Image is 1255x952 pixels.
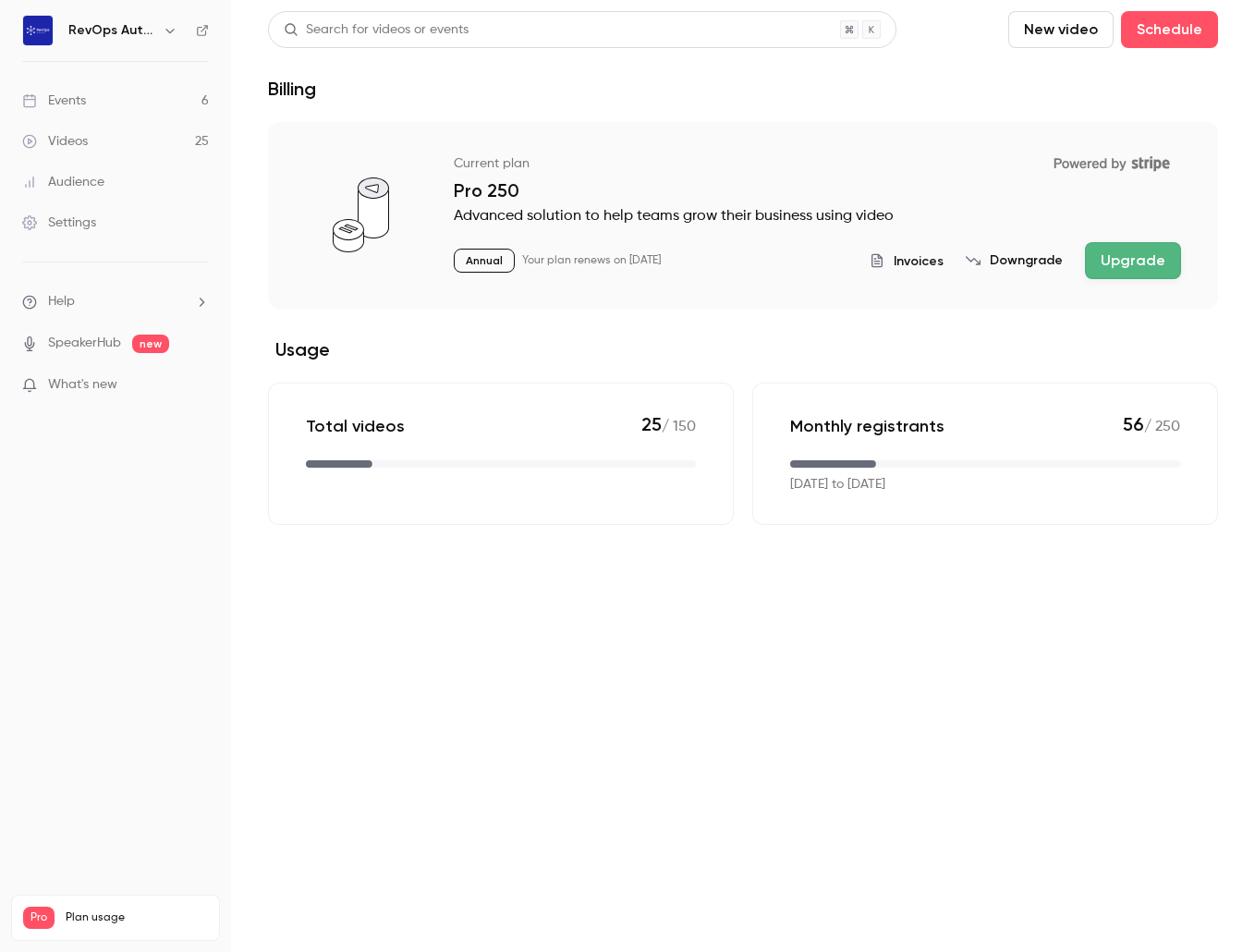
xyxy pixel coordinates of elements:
[48,334,121,353] a: SpeakerHub
[1085,242,1181,279] button: Upgrade
[306,415,405,437] p: Total videos
[48,292,75,311] span: Help
[966,251,1063,270] button: Downgrade
[522,253,661,268] p: Your plan renews on [DATE]
[22,173,104,191] div: Audience
[23,16,53,45] img: RevOps Automated
[284,20,469,40] div: Search for videos or events
[132,335,169,353] span: new
[1121,11,1218,48] button: Schedule
[22,214,96,232] div: Settings
[454,249,515,273] p: Annual
[1123,413,1180,438] p: / 250
[22,92,86,110] div: Events
[268,122,1218,525] section: billing
[641,413,662,435] span: 25
[894,251,944,271] span: Invoices
[790,415,944,437] p: Monthly registrants
[268,78,316,100] h1: Billing
[22,292,209,311] li: help-dropdown-opener
[454,205,1181,227] p: Advanced solution to help teams grow their business using video
[68,21,155,40] h6: RevOps Automated
[66,910,208,925] span: Plan usage
[454,179,1181,201] p: Pro 250
[187,377,209,394] iframe: Noticeable Trigger
[870,251,944,271] button: Invoices
[1008,11,1114,48] button: New video
[641,413,696,438] p: / 150
[48,375,117,395] span: What's new
[790,475,885,494] p: [DATE] to [DATE]
[23,907,55,929] span: Pro
[1123,413,1144,435] span: 56
[268,338,1218,360] h2: Usage
[22,132,88,151] div: Videos
[454,154,530,173] p: Current plan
